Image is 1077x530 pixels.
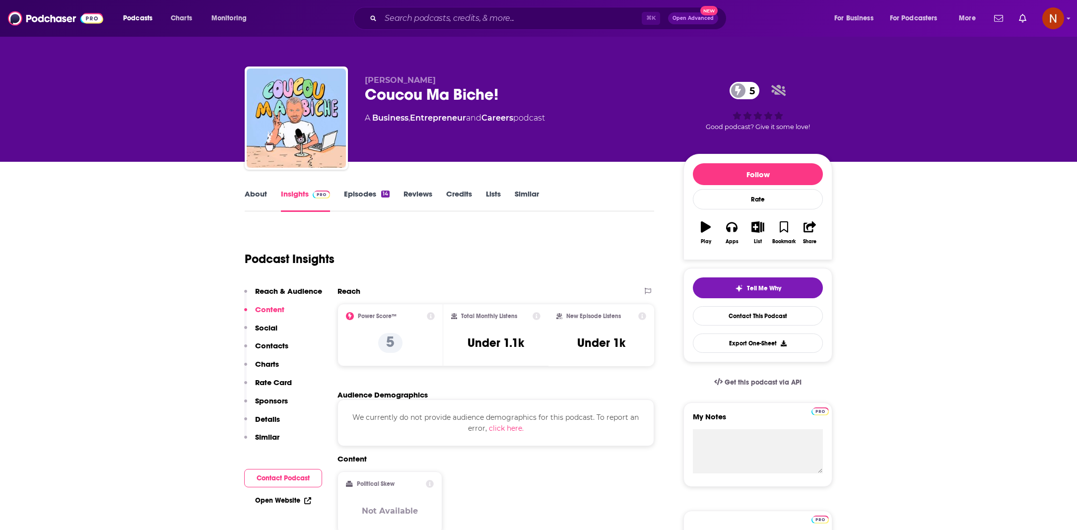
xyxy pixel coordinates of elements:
h2: Political Skew [357,480,395,487]
span: Monitoring [211,11,247,25]
button: Reach & Audience [244,286,322,305]
span: Good podcast? Give it some love! [706,123,810,131]
h3: Under 1k [577,335,625,350]
p: Details [255,414,280,424]
div: Bookmark [772,239,796,245]
h1: Podcast Insights [245,252,335,266]
button: Follow [693,163,823,185]
button: Similar [244,432,279,451]
p: Contacts [255,341,288,350]
button: Social [244,323,277,341]
a: Careers [481,113,513,123]
img: tell me why sparkle [735,284,743,292]
p: Charts [255,359,279,369]
button: open menu [204,10,260,26]
span: , [408,113,410,123]
a: Reviews [404,189,432,212]
img: Podchaser Pro [811,407,829,415]
a: InsightsPodchaser Pro [281,189,330,212]
a: Charts [164,10,198,26]
button: open menu [827,10,886,26]
img: Podchaser - Follow, Share and Rate Podcasts [8,9,103,28]
button: click here. [489,423,524,434]
a: Get this podcast via API [706,370,809,395]
span: Charts [171,11,192,25]
img: Podchaser Pro [313,191,330,199]
span: Podcasts [123,11,152,25]
button: Content [244,305,284,323]
span: Get this podcast via API [725,378,802,387]
div: 14 [381,191,390,198]
h3: Under 1.1k [468,335,524,350]
h2: Content [337,454,646,464]
a: Business [372,113,408,123]
button: Contacts [244,341,288,359]
p: Content [255,305,284,314]
button: open menu [116,10,165,26]
p: Reach & Audience [255,286,322,296]
button: open menu [952,10,988,26]
div: Share [803,239,816,245]
button: Export One-Sheet [693,333,823,353]
button: Sponsors [244,396,288,414]
img: Coucou Ma Biche! [247,68,346,168]
label: My Notes [693,412,823,429]
img: Podchaser Pro [811,516,829,524]
h2: Audience Demographics [337,390,428,399]
h2: Reach [337,286,360,296]
a: Contact This Podcast [693,306,823,326]
span: For Business [834,11,874,25]
button: tell me why sparkleTell Me Why [693,277,823,298]
img: User Profile [1042,7,1064,29]
span: 5 [740,82,760,99]
button: open menu [883,10,952,26]
div: 5Good podcast? Give it some love! [683,75,832,137]
button: Charts [244,359,279,378]
a: Pro website [811,514,829,524]
button: Play [693,215,719,251]
a: Pro website [811,406,829,415]
div: Apps [726,239,739,245]
button: Share [797,215,823,251]
a: Open Website [255,496,311,505]
span: Open Advanced [673,16,714,21]
a: 5 [730,82,760,99]
span: For Podcasters [890,11,938,25]
h2: Power Score™ [358,313,397,320]
p: Rate Card [255,378,292,387]
button: Open AdvancedNew [668,12,718,24]
span: Tell Me Why [747,284,781,292]
h3: Not Available [362,506,418,516]
p: Sponsors [255,396,288,405]
button: Bookmark [771,215,797,251]
p: 5 [378,333,403,353]
a: About [245,189,267,212]
a: Show notifications dropdown [990,10,1007,27]
button: Rate Card [244,378,292,396]
span: and [466,113,481,123]
p: Social [255,323,277,332]
p: Similar [255,432,279,442]
div: Play [701,239,711,245]
div: A podcast [365,112,545,124]
input: Search podcasts, credits, & more... [381,10,642,26]
button: Apps [719,215,744,251]
a: Show notifications dropdown [1015,10,1030,27]
a: Similar [515,189,539,212]
button: List [745,215,771,251]
button: Details [244,414,280,433]
a: Entrepreneur [410,113,466,123]
div: Rate [693,189,823,209]
a: Credits [446,189,472,212]
span: [PERSON_NAME] [365,75,436,85]
span: ⌘ K [642,12,660,25]
a: Lists [486,189,501,212]
a: Episodes14 [344,189,390,212]
h2: Total Monthly Listens [461,313,517,320]
span: We currently do not provide audience demographics for this podcast. To report an error, [352,413,639,433]
div: List [754,239,762,245]
button: Show profile menu [1042,7,1064,29]
span: Logged in as AdelNBM [1042,7,1064,29]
